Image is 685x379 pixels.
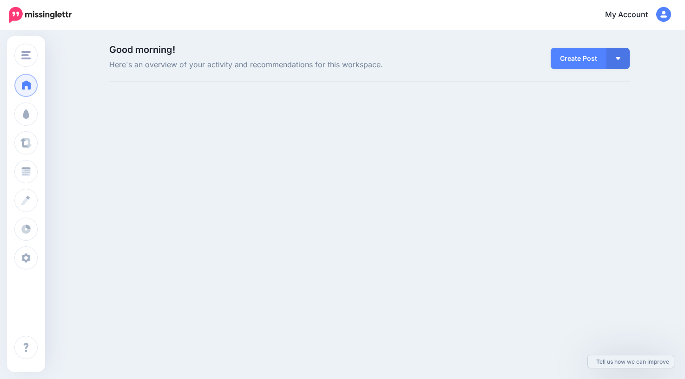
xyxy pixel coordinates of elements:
span: Here's an overview of your activity and recommendations for this workspace. [109,59,452,71]
img: arrow-down-white.png [616,57,620,60]
img: Missinglettr [9,7,72,23]
a: My Account [596,4,671,26]
a: Create Post [551,48,606,69]
a: Tell us how we can improve [588,355,674,368]
img: menu.png [21,51,31,59]
span: Good morning! [109,44,175,55]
